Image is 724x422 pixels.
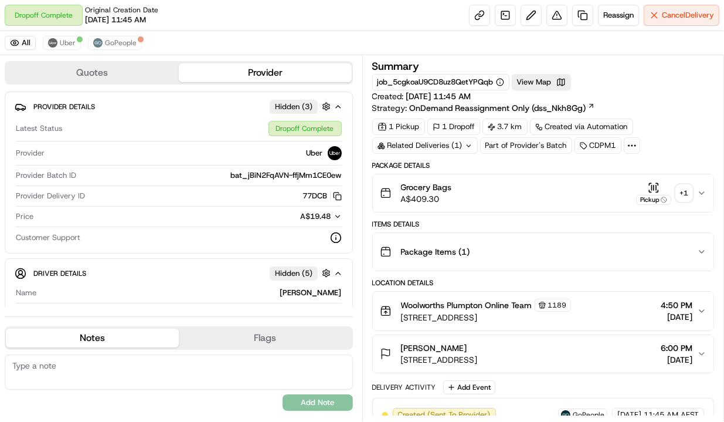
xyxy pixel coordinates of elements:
[372,90,471,102] span: Created:
[603,10,634,21] span: Reassign
[372,137,478,154] div: Related Deliveries (1)
[401,246,470,258] span: Package Items ( 1 )
[16,170,76,181] span: Provider Batch ID
[575,137,621,154] div: CDPM1
[372,383,436,392] div: Delivery Activity
[85,15,146,25] span: [DATE] 11:45 AM
[307,148,323,158] span: Uber
[401,354,478,366] span: [STREET_ADDRESS]
[179,63,352,82] button: Provider
[239,211,342,222] button: A$19.48
[398,410,491,420] span: Created (Sent To Provider)
[328,146,342,160] img: uber-new-logo.jpeg
[6,63,179,82] button: Quotes
[598,5,639,26] button: Reassign
[301,211,331,221] span: A$19.48
[88,36,142,50] button: GoPeople
[270,99,334,114] button: Hidden (3)
[16,288,36,298] span: Name
[661,311,692,323] span: [DATE]
[16,211,33,222] span: Price
[410,102,595,114] a: OnDemand Reassignment Only (dss_Nkh8Gg)
[617,410,641,420] span: [DATE]
[661,354,692,366] span: [DATE]
[15,264,343,283] button: Driver DetailsHidden (5)
[16,191,85,201] span: Provider Delivery ID
[636,195,671,205] div: Pickup
[372,102,595,114] div: Strategy:
[530,119,633,135] a: Created via Automation
[373,335,714,373] button: [PERSON_NAME][STREET_ADDRESS]6:00 PM[DATE]
[372,278,715,288] div: Location Details
[410,102,586,114] span: OnDemand Reassignment Only (dss_Nkh8Gg)
[401,299,532,311] span: Woolworths Plumpton Online Team
[33,269,86,278] span: Driver Details
[373,233,714,271] button: Package Items (1)
[644,5,719,26] button: CancelDelivery
[60,38,76,48] span: Uber
[636,182,671,205] button: Pickup
[482,119,528,135] div: 3.7 km
[275,268,312,279] span: Hidden ( 5 )
[5,36,36,50] button: All
[662,10,714,21] span: Cancel Delivery
[16,148,45,158] span: Provider
[16,232,80,243] span: Customer Support
[401,181,452,193] span: Grocery Bags
[401,342,467,354] span: [PERSON_NAME]
[548,301,567,310] span: 1189
[406,91,471,102] span: [DATE] 11:45 AM
[48,38,57,48] img: uber-new-logo.jpeg
[41,288,342,298] div: [PERSON_NAME]
[661,299,692,311] span: 4:50 PM
[105,38,137,48] span: GoPeople
[661,342,692,354] span: 6:00 PM
[372,119,425,135] div: 1 Pickup
[378,77,504,87] button: job_5cgkoaU9CD8uz8QetYPQqb
[443,380,495,394] button: Add Event
[275,102,312,112] span: Hidden ( 3 )
[43,36,81,50] button: Uber
[231,170,342,181] span: bat_jBiN2FqAVN-ffjMm1CE0ew
[6,329,179,347] button: Notes
[512,74,571,90] button: View Map
[401,312,571,323] span: [STREET_ADDRESS]
[372,61,420,72] h3: Summary
[573,410,604,420] span: GoPeople
[427,119,480,135] div: 1 Dropoff
[16,123,62,134] span: Latest Status
[93,38,103,48] img: gopeople_logo.png
[644,410,699,420] span: 11:45 AM AEST
[373,174,714,212] button: Grocery BagsA$409.30Pickup+1
[372,220,715,229] div: Items Details
[372,161,715,170] div: Package Details
[561,410,570,420] img: gopeople_logo.png
[676,185,692,201] div: + 1
[270,266,334,281] button: Hidden (5)
[636,182,692,205] button: Pickup+1
[33,102,95,112] span: Provider Details
[15,97,343,116] button: Provider DetailsHidden (3)
[179,329,352,347] button: Flags
[85,5,158,15] span: Original Creation Date
[303,191,342,201] button: 77DCB
[401,193,452,205] span: A$409.30
[373,292,714,330] button: Woolworths Plumpton Online Team1189[STREET_ADDRESS]4:50 PM[DATE]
